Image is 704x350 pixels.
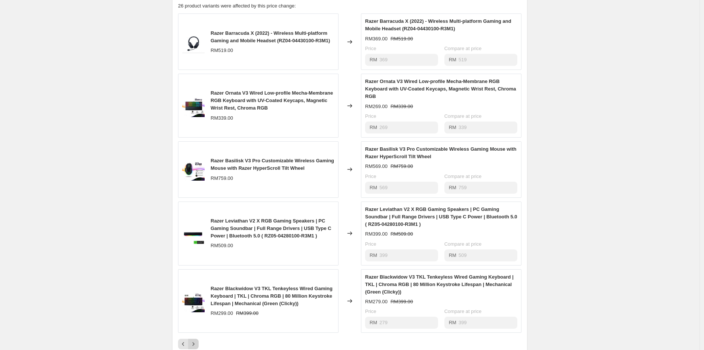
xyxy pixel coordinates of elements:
span: RM759.00 [211,175,233,181]
span: Price [365,46,376,51]
span: Price [365,241,376,247]
span: Razer Leviathan V2 X RGB Gaming Speakers | PC Gaming Soundbar | Full Range Drivers | USB Type C P... [365,206,517,227]
span: RM [370,125,377,130]
img: SHOPIFY_NEW_d7619b7e-df0d-4711-870f-d9070d66cd09_80x.jpg [182,158,205,181]
img: a2_b6be8bd8-620a-4416-bcfa-336a3ed37a64_80x.jpg [182,31,205,53]
span: RM399.00 [236,310,258,316]
span: Compare at price [444,308,482,314]
span: Compare at price [444,174,482,179]
span: Razer Ornata V3 Wired Low-profile Mecha-Membrane RGB Keyboard with UV-Coated Keycaps, Magnetic Wr... [211,90,333,111]
span: RM [370,252,377,258]
span: RM [370,185,377,190]
img: ORNATA_V3_MAIN_COVER_80x.jpg [182,95,205,117]
img: RazerLeviathanV2Xwithlogo2_80x.jpg [182,222,205,245]
span: RM339.00 [391,104,413,109]
span: RM [370,57,377,62]
span: Razer Barracuda X (2022) - Wireless Multi-platform Gaming and Mobile Headset (RZ04-04430100-R3M1) [211,30,330,43]
span: RM569.00 [365,163,388,169]
span: RM519.00 [391,36,413,42]
span: RM279.00 [365,299,388,304]
span: RM399.00 [391,299,413,304]
span: RM [449,125,456,130]
span: RM [370,320,377,325]
span: Price [365,308,376,314]
button: Previous [178,339,189,349]
span: Price [365,174,376,179]
span: Price [365,113,376,119]
span: Compare at price [444,46,482,51]
span: RM [449,320,456,325]
span: RM759.00 [391,163,413,169]
span: RM [449,252,456,258]
span: 26 product variants were affected by this price change: [178,3,296,9]
span: RM509.00 [211,243,233,248]
nav: Pagination [178,339,199,349]
img: BLACKWIDOW_V3_TKL_5647c359-3f08-4431-abff-6f0eb206a6a8_80x.jpg [182,290,205,312]
span: RM399.00 [365,231,388,237]
span: Razer Barracuda X (2022) - Wireless Multi-platform Gaming and Mobile Headset (RZ04-04430100-R3M1) [365,18,511,31]
button: Next [188,339,199,349]
span: Razer Ornata V3 Wired Low-profile Mecha-Membrane RGB Keyboard with UV-Coated Keycaps, Magnetic Wr... [365,79,516,99]
span: RM269.00 [365,104,388,109]
span: Razer Leviathan V2 X RGB Gaming Speakers | PC Gaming Soundbar | Full Range Drivers | USB Type C P... [211,218,331,239]
span: RM [449,185,456,190]
span: RM [449,57,456,62]
span: Compare at price [444,241,482,247]
span: RM339.00 [211,115,233,121]
span: RM509.00 [391,231,413,237]
span: Razer Blackwidow V3 TKL Tenkeyless Wired Gaming Keyboard | TKL | Chroma RGB | 80 Million Keystrok... [211,286,333,306]
span: Razer Blackwidow V3 TKL Tenkeyless Wired Gaming Keyboard | TKL | Chroma RGB | 80 Million Keystrok... [365,274,514,295]
span: RM299.00 [211,310,233,316]
span: RM369.00 [365,36,388,42]
span: Razer Basilisk V3 Pro Customizable Wireless Gaming Mouse with Razer HyperScroll Tilt Wheel [365,146,516,159]
span: Razer Basilisk V3 Pro Customizable Wireless Gaming Mouse with Razer HyperScroll Tilt Wheel [211,158,334,171]
span: RM519.00 [211,47,233,53]
span: Compare at price [444,113,482,119]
